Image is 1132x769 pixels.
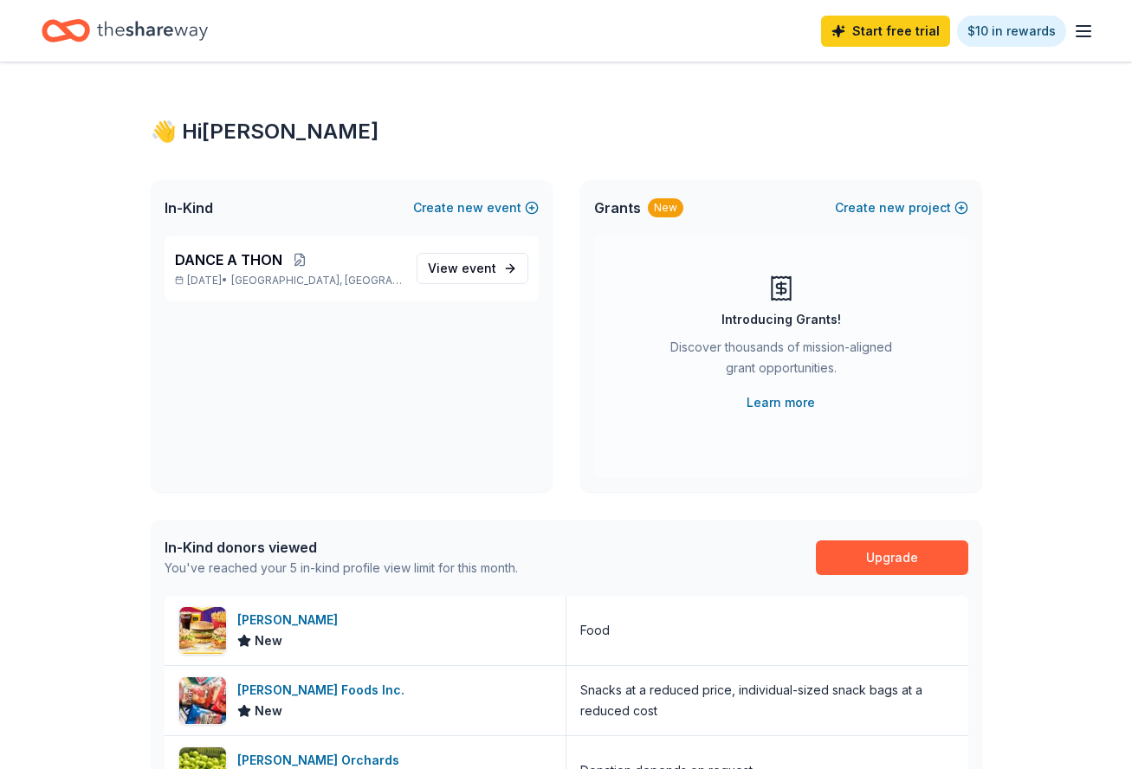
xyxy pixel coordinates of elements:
span: In-Kind [165,197,213,218]
div: Discover thousands of mission-aligned grant opportunities. [663,337,899,385]
div: [PERSON_NAME] Foods Inc. [237,680,411,701]
div: Food [580,620,610,641]
a: Learn more [747,392,815,413]
a: $10 in rewards [957,16,1066,47]
a: View event [417,253,528,284]
a: Start free trial [821,16,950,47]
img: Image for McDonald's [179,607,226,654]
span: New [255,630,282,651]
div: Snacks at a reduced price, individual-sized snack bags at a reduced cost [580,680,954,721]
span: event [462,261,496,275]
button: Createnewproject [835,197,968,218]
a: Upgrade [816,540,968,575]
div: [PERSON_NAME] [237,610,345,630]
span: New [255,701,282,721]
a: Home [42,10,208,51]
span: View [428,258,496,279]
img: Image for Herr Foods Inc. [179,677,226,724]
span: Grants [594,197,641,218]
div: New [648,198,683,217]
div: You've reached your 5 in-kind profile view limit for this month. [165,558,518,578]
span: new [457,197,483,218]
button: Createnewevent [413,197,539,218]
div: 👋 Hi [PERSON_NAME] [151,118,982,145]
div: In-Kind donors viewed [165,537,518,558]
span: [GEOGRAPHIC_DATA], [GEOGRAPHIC_DATA] [231,274,402,288]
span: new [879,197,905,218]
div: Introducing Grants! [721,309,841,330]
span: DANCE A THON [175,249,282,270]
p: [DATE] • [175,274,403,288]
